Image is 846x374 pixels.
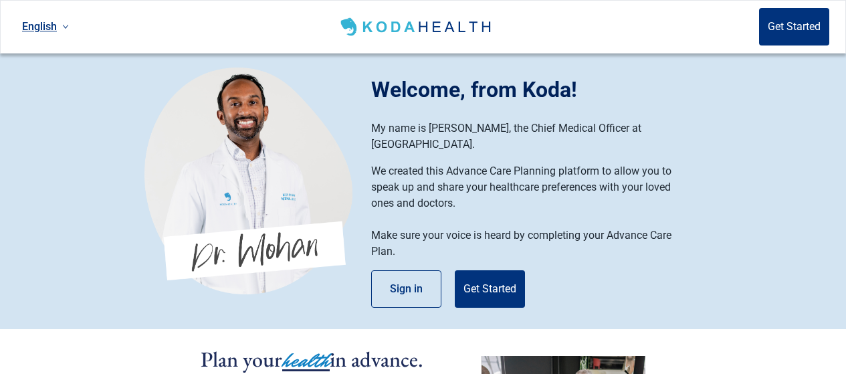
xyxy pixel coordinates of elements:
[144,67,352,294] img: Koda Health
[17,15,74,37] a: Current language: English
[759,8,829,45] button: Get Started
[338,16,496,37] img: Koda Health
[62,23,69,30] span: down
[201,345,282,373] span: Plan your
[371,227,689,260] p: Make sure your voice is heard by completing your Advance Care Plan.
[330,345,423,373] span: in advance.
[371,163,689,211] p: We created this Advance Care Planning platform to allow you to speak up and share your healthcare...
[371,74,702,106] h1: Welcome, from Koda!
[371,120,689,153] p: My name is [PERSON_NAME], the Chief Medical Officer at [GEOGRAPHIC_DATA].
[455,270,525,308] button: Get Started
[371,270,441,308] button: Sign in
